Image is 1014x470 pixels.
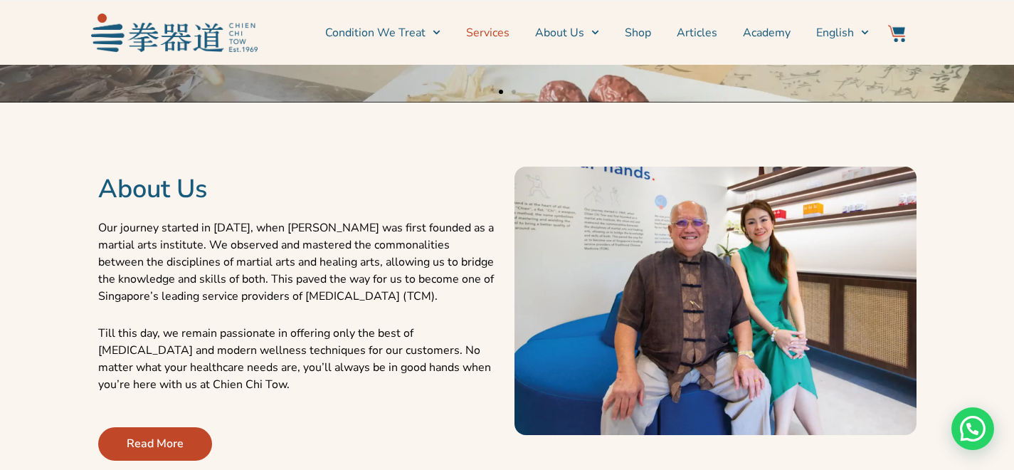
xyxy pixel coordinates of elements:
[816,15,869,51] a: Switch to English
[535,15,599,51] a: About Us
[127,435,184,452] span: Read More
[499,90,503,94] span: Go to slide 1
[325,15,440,51] a: Condition We Treat
[512,90,516,94] span: Go to slide 2
[816,24,854,41] span: English
[98,219,500,305] p: Our journey started in [DATE], when [PERSON_NAME] was first founded as a martial arts institute. ...
[625,15,651,51] a: Shop
[743,15,791,51] a: Academy
[677,15,717,51] a: Articles
[98,325,500,393] p: Till this day, we remain passionate in offering only the best of [MEDICAL_DATA] and modern wellne...
[98,427,212,461] a: Read More
[466,15,509,51] a: Services
[888,25,905,42] img: Website Icon-03
[265,15,870,51] nav: Menu
[951,407,994,450] div: Need help? WhatsApp contact
[98,174,500,205] h2: About Us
